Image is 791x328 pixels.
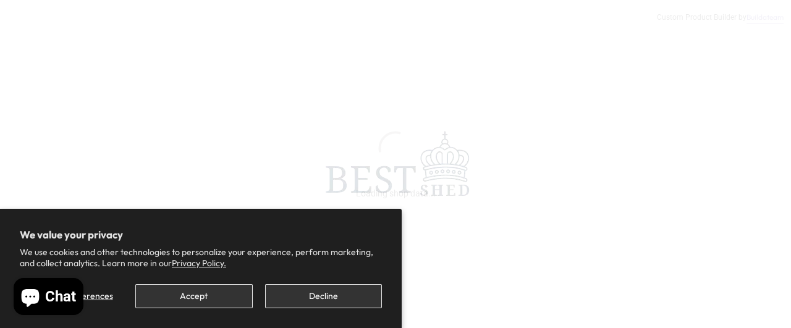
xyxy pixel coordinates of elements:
[20,246,382,269] p: We use cookies and other technologies to personalize your experience, perform marketing, and coll...
[265,284,382,308] button: Decline
[172,258,226,269] a: Privacy Policy.
[20,229,382,241] h2: We value your privacy
[10,278,87,318] inbox-online-store-chat: Shopify online store chat
[135,284,252,308] button: Accept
